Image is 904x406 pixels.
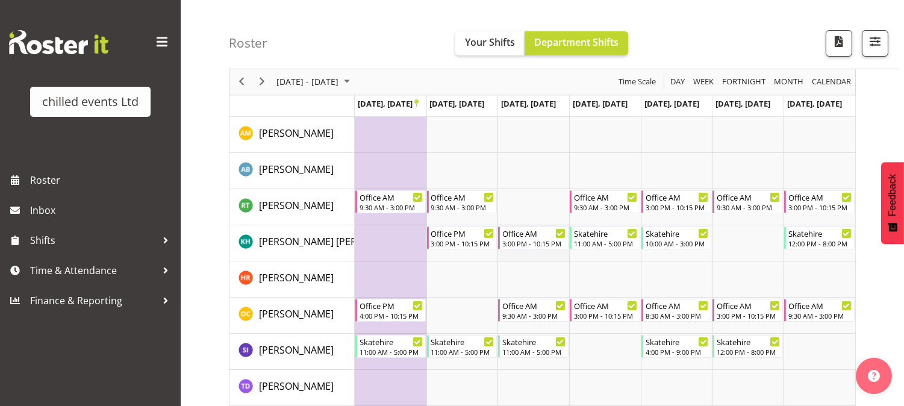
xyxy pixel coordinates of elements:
[717,311,780,320] div: 3:00 PM - 10:15 PM
[717,202,780,212] div: 9:30 AM - 3:00 PM
[259,307,334,321] a: [PERSON_NAME]
[259,271,334,284] span: [PERSON_NAME]
[788,239,852,248] div: 12:00 PM - 8:00 PM
[229,36,267,50] h4: Roster
[788,311,852,320] div: 9:30 AM - 3:00 PM
[574,227,637,239] div: Skatehire
[355,190,426,213] div: Casey Johnson"s event - Office AM Begin From Monday, September 22, 2025 at 9:30:00 AM GMT+12:00 E...
[431,191,494,203] div: Office AM
[259,162,334,176] a: [PERSON_NAME]
[42,93,139,111] div: chilled events Ltd
[502,311,566,320] div: 9:30 AM - 3:00 PM
[259,343,334,357] span: [PERSON_NAME]
[717,191,780,203] div: Office AM
[646,191,709,203] div: Office AM
[229,370,355,406] td: Thomas Denzel resource
[229,117,355,153] td: Alana Middleton resource
[259,270,334,285] a: [PERSON_NAME]
[501,98,556,109] span: [DATE], [DATE]
[229,189,355,225] td: Casey Johnson resource
[259,126,334,140] a: [PERSON_NAME]
[574,239,637,248] div: 11:00 AM - 5:00 PM
[498,226,569,249] div: Connor Meldrum"s event - Office AM Begin From Wednesday, September 24, 2025 at 3:00:00 PM GMT+12:...
[355,335,426,358] div: Jahvis Wise"s event - Skatehire Begin From Monday, September 22, 2025 at 11:00:00 AM GMT+12:00 En...
[646,299,709,311] div: Office AM
[644,98,699,109] span: [DATE], [DATE]
[646,239,709,248] div: 10:00 AM - 3:00 PM
[715,98,770,109] span: [DATE], [DATE]
[574,299,637,311] div: Office AM
[252,69,272,95] div: next period
[355,299,426,322] div: Ija Romeyer"s event - Office PM Begin From Monday, September 22, 2025 at 4:00:00 PM GMT+12:00 End...
[502,299,566,311] div: Office AM
[712,190,783,213] div: Casey Johnson"s event - Office AM Begin From Saturday, September 27, 2025 at 9:30:00 AM GMT+12:00...
[721,75,767,90] span: Fortnight
[275,75,340,90] span: [DATE] - [DATE]
[573,98,628,109] span: [DATE], [DATE]
[431,336,494,348] div: Skatehire
[360,347,423,357] div: 11:00 AM - 5:00 PM
[811,75,852,90] span: calendar
[717,347,780,357] div: 12:00 PM - 8:00 PM
[881,162,904,244] button: Feedback - Show survey
[669,75,686,90] span: Day
[617,75,657,90] span: Time Scale
[868,370,880,382] img: help-xxl-2.png
[826,30,852,57] button: Download a PDF of the roster according to the set date range.
[574,311,637,320] div: 3:00 PM - 10:15 PM
[502,227,566,239] div: Office AM
[360,202,423,212] div: 9:30 AM - 3:00 PM
[712,335,783,358] div: Jahvis Wise"s event - Skatehire Begin From Saturday, September 27, 2025 at 12:00:00 PM GMT+12:00 ...
[259,343,334,357] a: [PERSON_NAME]
[272,69,357,95] div: September 22 - 28, 2025
[465,36,515,49] span: Your Shifts
[641,335,712,358] div: Jahvis Wise"s event - Skatehire Begin From Friday, September 26, 2025 at 4:00:00 PM GMT+12:00 End...
[641,299,712,322] div: Ija Romeyer"s event - Office AM Begin From Friday, September 26, 2025 at 8:30:00 AM GMT+12:00 End...
[784,190,855,213] div: Casey Johnson"s event - Office AM Begin From Sunday, September 28, 2025 at 3:00:00 PM GMT+13:00 E...
[788,202,852,212] div: 3:00 PM - 10:15 PM
[502,347,566,357] div: 11:00 AM - 5:00 PM
[646,227,709,239] div: Skatehire
[259,199,334,212] span: [PERSON_NAME]
[234,75,250,90] button: Previous
[692,75,715,90] span: Week
[887,174,898,216] span: Feedback
[646,347,709,357] div: 4:00 PM - 9:00 PM
[30,292,157,310] span: Finance & Reporting
[788,299,852,311] div: Office AM
[30,261,157,280] span: Time & Attendance
[570,299,640,322] div: Ija Romeyer"s event - Office AM Begin From Thursday, September 25, 2025 at 3:00:00 PM GMT+12:00 E...
[773,75,805,90] span: Month
[502,336,566,348] div: Skatehire
[229,153,355,189] td: Ashleigh Bennison resource
[717,336,780,348] div: Skatehire
[360,191,423,203] div: Office AM
[259,163,334,176] span: [PERSON_NAME]
[431,227,494,239] div: Office PM
[259,379,334,393] a: [PERSON_NAME]
[717,299,780,311] div: Office AM
[570,190,640,213] div: Casey Johnson"s event - Office AM Begin From Thursday, September 25, 2025 at 9:30:00 AM GMT+12:00...
[641,226,712,249] div: Connor Meldrum"s event - Skatehire Begin From Friday, September 26, 2025 at 10:00:00 AM GMT+12:00...
[691,75,716,90] button: Timeline Week
[259,235,411,248] span: [PERSON_NAME] [PERSON_NAME]
[617,75,658,90] button: Time Scale
[229,298,355,334] td: Ija Romeyer resource
[431,239,494,248] div: 3:00 PM - 10:15 PM
[525,31,628,55] button: Department Shifts
[360,311,423,320] div: 4:00 PM - 10:15 PM
[498,299,569,322] div: Ija Romeyer"s event - Office AM Begin From Wednesday, September 24, 2025 at 9:30:00 AM GMT+12:00 ...
[427,335,497,358] div: Jahvis Wise"s event - Skatehire Begin From Tuesday, September 23, 2025 at 11:00:00 AM GMT+12:00 E...
[455,31,525,55] button: Your Shifts
[254,75,270,90] button: Next
[810,75,853,90] button: Month
[30,201,175,219] span: Inbox
[259,307,334,320] span: [PERSON_NAME]
[427,226,497,249] div: Connor Meldrum"s event - Office PM Begin From Tuesday, September 23, 2025 at 3:00:00 PM GMT+12:00...
[862,30,888,57] button: Filter Shifts
[720,75,768,90] button: Fortnight
[788,191,852,203] div: Office AM
[30,231,157,249] span: Shifts
[427,190,497,213] div: Casey Johnson"s event - Office AM Begin From Tuesday, September 23, 2025 at 9:30:00 AM GMT+12:00 ...
[431,347,494,357] div: 11:00 AM - 5:00 PM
